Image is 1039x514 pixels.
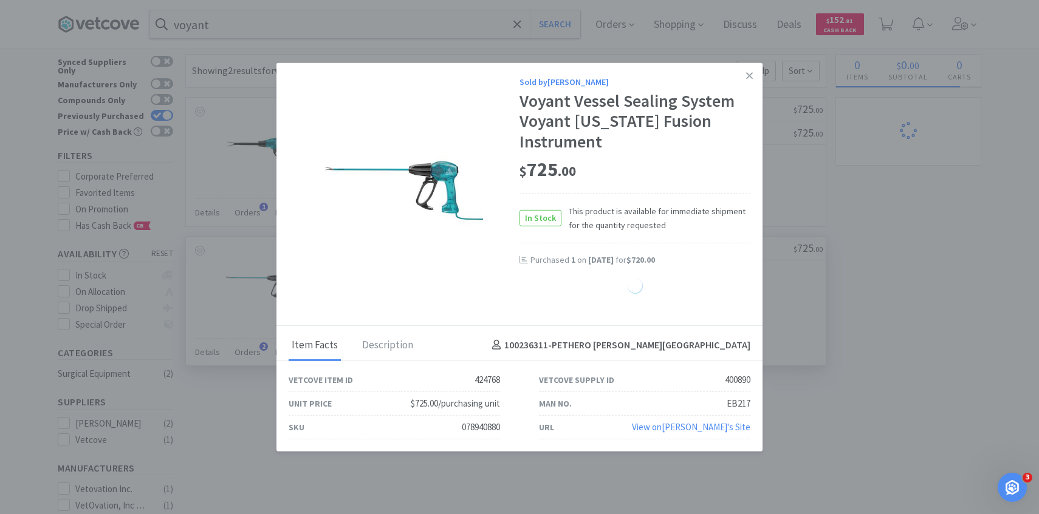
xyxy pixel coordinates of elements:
[725,373,750,387] div: 400890
[289,373,353,386] div: Vetcove Item ID
[289,330,341,360] div: Item Facts
[411,396,500,411] div: $725.00/purchasing unit
[289,420,304,433] div: SKU
[588,254,614,265] span: [DATE]
[519,91,750,152] div: Voyant Vessel Sealing System Voyant [US_STATE] Fusion Instrument
[325,111,483,269] img: fed00d35cfc2454db26af1d7d90df67b_400890.jpeg
[289,396,332,410] div: Unit Price
[571,254,575,265] span: 1
[519,75,750,88] div: Sold by [PERSON_NAME]
[539,396,572,410] div: Man No.
[558,163,576,180] span: . 00
[1023,473,1032,482] span: 3
[539,420,554,433] div: URL
[998,473,1027,502] iframe: Intercom live chat
[462,420,500,435] div: 078940880
[626,254,655,265] span: $720.00
[561,205,750,232] span: This product is available for immediate shipment for the quantity requested
[530,254,750,266] div: Purchased on for
[475,373,500,387] div: 424768
[519,157,576,181] span: 725
[359,330,416,360] div: Description
[632,421,750,433] a: View on[PERSON_NAME]'s Site
[519,163,527,180] span: $
[487,337,750,353] h4: 100236311 - PETHERO [PERSON_NAME][GEOGRAPHIC_DATA]
[539,373,614,386] div: Vetcove Supply ID
[520,211,561,226] span: In Stock
[727,396,750,411] div: EB217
